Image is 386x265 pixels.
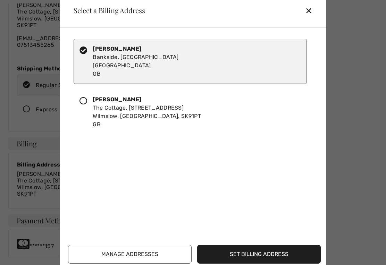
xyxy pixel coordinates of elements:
[93,45,141,52] strong: [PERSON_NAME]
[197,245,321,264] button: Set Billing Address
[93,95,201,129] div: The Cottage, [STREET_ADDRESS] Wilmslow, [GEOGRAPHIC_DATA], SK91PT GB
[93,45,178,78] div: Bankside, [GEOGRAPHIC_DATA] [GEOGRAPHIC_DATA] GB
[93,96,141,103] strong: [PERSON_NAME]
[305,3,318,18] div: ✕
[68,245,192,264] button: Manage Addresses
[68,7,145,14] div: Select a Billing Address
